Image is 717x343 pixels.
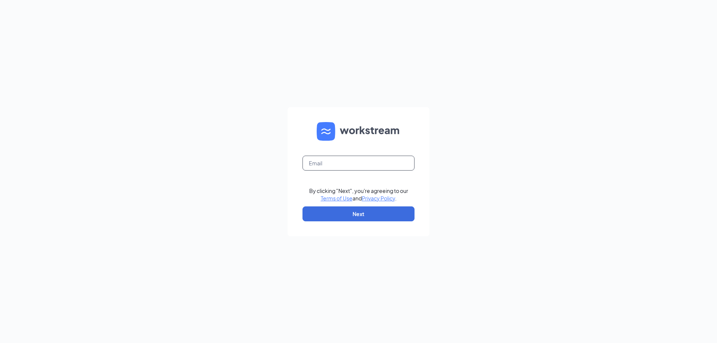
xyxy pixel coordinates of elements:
img: WS logo and Workstream text [317,122,400,141]
a: Terms of Use [321,195,353,202]
a: Privacy Policy [362,195,395,202]
div: By clicking "Next", you're agreeing to our and . [309,187,408,202]
input: Email [302,156,415,171]
button: Next [302,206,415,221]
